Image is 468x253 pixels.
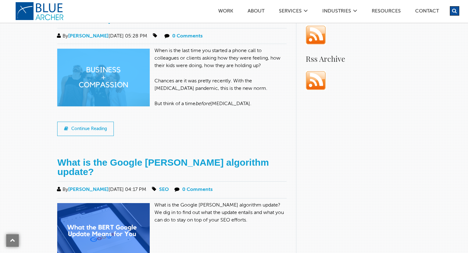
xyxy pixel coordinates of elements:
a: ABOUT [247,9,265,15]
a: 0 Comments [172,34,203,39]
img: rss.png [306,25,326,45]
a: [PERSON_NAME] [68,34,108,39]
a: Industries [322,9,351,15]
a: logo [15,2,65,21]
a: SERVICES [279,9,302,15]
a: 0 Comments [182,187,213,192]
a: SEO [159,187,169,192]
a: Work [218,9,234,15]
a: Contact [415,9,439,15]
img: rss.png [306,71,326,90]
h4: Rss Archive [306,53,413,64]
p: What is the Google [PERSON_NAME] algorithm update? We dig in to find out what the update entails ... [57,202,287,224]
p: But think of a time [MEDICAL_DATA]. [57,100,287,108]
span: By [DATE] 05:28 PM [56,34,147,39]
a: Resources [371,9,401,15]
a: What is the Google [PERSON_NAME] algorithm update? [57,157,269,177]
em: before [195,101,210,106]
p: When is the last time you started a phone call to colleagues or clients asking how they were feel... [57,47,287,70]
span: By [DATE] 04:17 PM [56,187,146,192]
a: Continue Reading [57,122,114,136]
a: [PERSON_NAME] [68,187,108,192]
p: Chances are it was pretty recently. With the [MEDICAL_DATA] pandemic, this is the new norm. [57,77,287,92]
